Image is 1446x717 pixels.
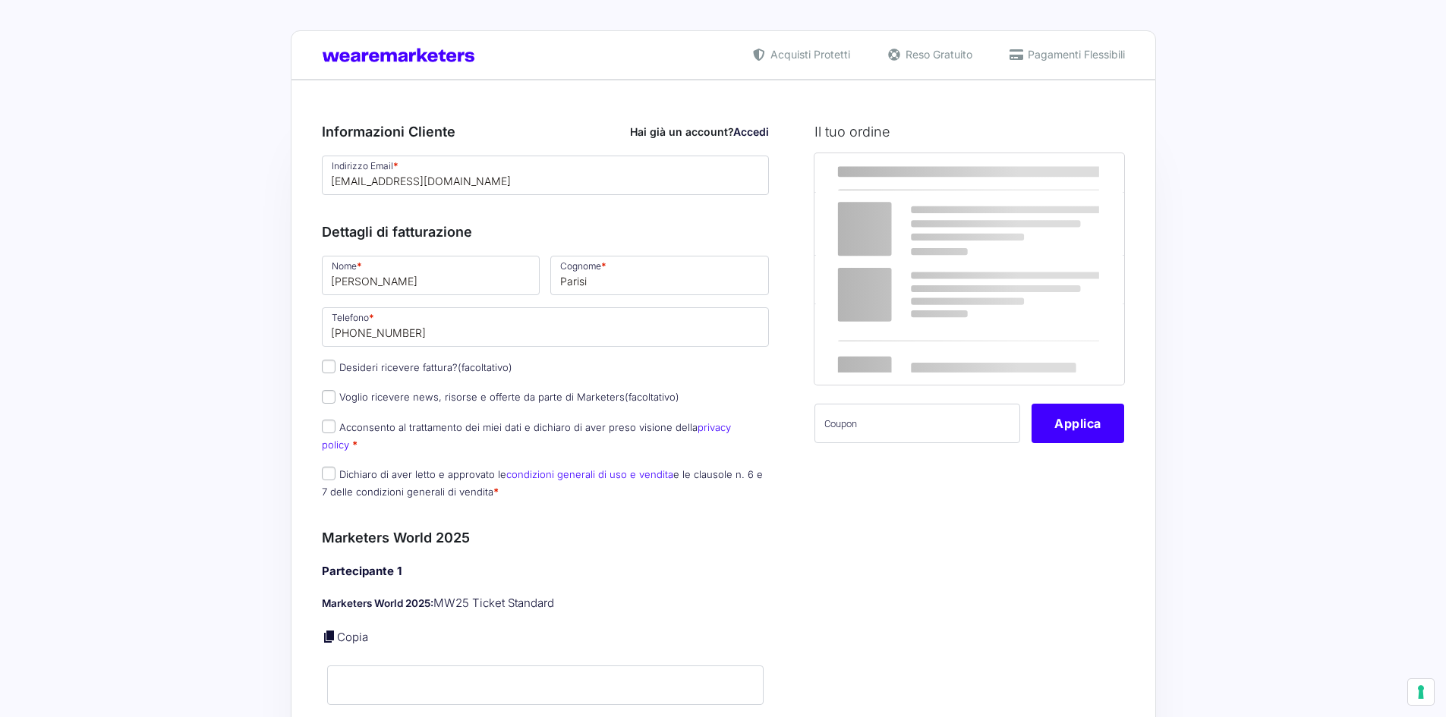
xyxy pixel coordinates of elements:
span: (facoltativo) [458,361,512,373]
h3: Informazioni Cliente [322,121,770,142]
th: Subtotale [1008,153,1125,193]
h3: Il tuo ordine [814,121,1124,142]
h3: Dettagli di fatturazione [322,222,770,242]
strong: Marketers World 2025: [322,597,433,609]
div: Hai già un account? [630,124,769,140]
input: Cognome * [550,256,769,295]
label: Acconsento al trattamento dei miei dati e dichiaro di aver preso visione della [322,421,731,451]
span: Acquisti Protetti [767,46,850,62]
label: Dichiaro di aver letto e approvato le e le clausole n. 6 e 7 delle condizioni generali di vendita [322,468,763,498]
a: condizioni generali di uso e vendita [506,468,673,480]
input: Coupon [814,404,1020,443]
input: Dichiaro di aver letto e approvato lecondizioni generali di uso e venditae le clausole n. 6 e 7 d... [322,467,336,480]
a: Accedi [733,125,769,138]
h4: Partecipante 1 [322,563,770,580]
p: MW25 Ticket Standard [322,595,770,612]
th: Prodotto [814,153,1008,193]
span: Reso Gratuito [902,46,972,62]
label: Desideri ricevere fattura? [322,361,512,373]
input: Acconsento al trattamento dei miei dati e dichiaro di aver preso visione dellaprivacy policy [322,420,336,433]
span: Pagamenti Flessibili [1024,46,1125,62]
a: Copia i dettagli dell'acquirente [322,629,337,644]
button: Le tue preferenze relative al consenso per le tecnologie di tracciamento [1408,679,1434,705]
h3: Marketers World 2025 [322,527,770,548]
label: Voglio ricevere news, risorse e offerte da parte di Marketers [322,391,679,403]
td: Marketers World 2025 - MW25 Ticket Standard [814,193,1008,256]
input: Nome * [322,256,540,295]
th: Totale [814,303,1008,385]
input: Desideri ricevere fattura?(facoltativo) [322,360,336,373]
span: (facoltativo) [625,391,679,403]
input: Voglio ricevere news, risorse e offerte da parte di Marketers(facoltativo) [322,390,336,404]
input: Indirizzo Email * [322,156,770,195]
button: Applica [1032,404,1124,443]
a: Copia [337,630,368,644]
input: Telefono * [322,307,770,347]
iframe: Customerly Messenger Launcher [12,658,58,703]
th: Subtotale [814,256,1008,303]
